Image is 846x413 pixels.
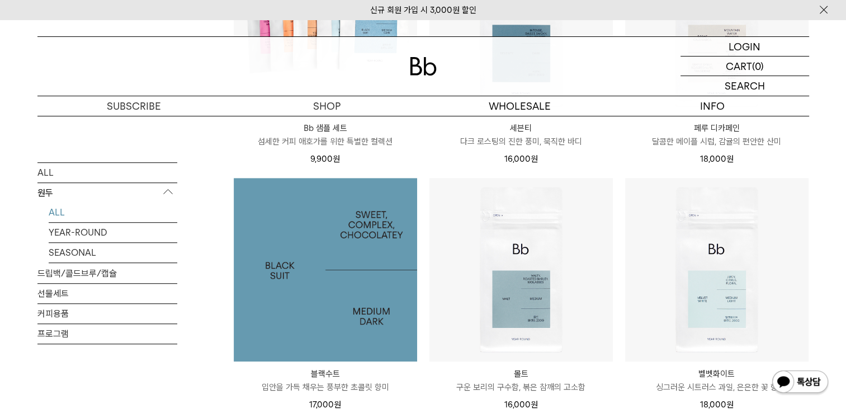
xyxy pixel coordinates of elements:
a: CART (0) [680,57,809,76]
a: 벨벳화이트 싱그러운 시트러스 과일, 은은한 꽃 향 [625,367,809,394]
p: LOGIN [729,37,760,56]
p: 싱그러운 시트러스 과일, 은은한 꽃 향 [625,381,809,394]
a: 선물세트 [37,284,177,303]
p: 페루 디카페인 [625,121,809,135]
a: 커피용품 [37,304,177,323]
p: 구운 보리의 구수함, 볶은 참깨의 고소함 [429,381,613,394]
a: LOGIN [680,37,809,57]
a: 블랙수트 입안을 가득 채우는 풍부한 초콜릿 향미 [234,367,417,394]
span: 원 [531,400,538,410]
p: 세븐티 [429,121,613,135]
span: 18,000 [700,400,734,410]
img: 카카오톡 채널 1:1 채팅 버튼 [771,369,829,396]
a: 페루 디카페인 달콤한 메이플 시럽, 감귤의 편안한 산미 [625,121,809,148]
span: 16,000 [504,400,538,410]
p: Bb 샘플 세트 [234,121,417,135]
span: 원 [334,400,341,410]
a: SEASONAL [49,243,177,262]
a: YEAR-ROUND [49,223,177,242]
p: INFO [616,96,809,116]
a: ALL [49,203,177,222]
img: 로고 [410,57,437,76]
a: 세븐티 다크 로스팅의 진한 풍미, 묵직한 바디 [429,121,613,148]
span: 18,000 [700,154,734,164]
p: WHOLESALE [423,96,616,116]
p: 섬세한 커피 애호가를 위한 특별한 컬렉션 [234,135,417,148]
p: SEARCH [725,76,765,96]
img: 벨벳화이트 [625,178,809,362]
span: 17,000 [309,400,341,410]
p: 입안을 가득 채우는 풍부한 초콜릿 향미 [234,381,417,394]
p: 달콤한 메이플 시럽, 감귤의 편안한 산미 [625,135,809,148]
img: 몰트 [429,178,613,362]
a: ALL [37,163,177,182]
span: 원 [726,154,734,164]
span: 원 [531,154,538,164]
img: 1000000031_add2_036.jpg [234,178,417,362]
p: 다크 로스팅의 진한 풍미, 묵직한 바디 [429,135,613,148]
p: CART [726,57,752,76]
span: 원 [333,154,340,164]
p: 벨벳화이트 [625,367,809,381]
a: Bb 샘플 세트 섬세한 커피 애호가를 위한 특별한 컬렉션 [234,121,417,148]
a: SHOP [230,96,423,116]
p: 몰트 [429,367,613,381]
a: 몰트 구운 보리의 구수함, 볶은 참깨의 고소함 [429,367,613,394]
a: 프로그램 [37,324,177,344]
p: (0) [752,57,764,76]
a: 블랙수트 [234,178,417,362]
a: 드립백/콜드브루/캡슐 [37,264,177,283]
p: 블랙수트 [234,367,417,381]
span: 16,000 [504,154,538,164]
p: 원두 [37,183,177,203]
span: 9,900 [310,154,340,164]
a: SUBSCRIBE [37,96,230,116]
a: 신규 회원 가입 시 3,000원 할인 [370,5,476,15]
span: 원 [726,400,734,410]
